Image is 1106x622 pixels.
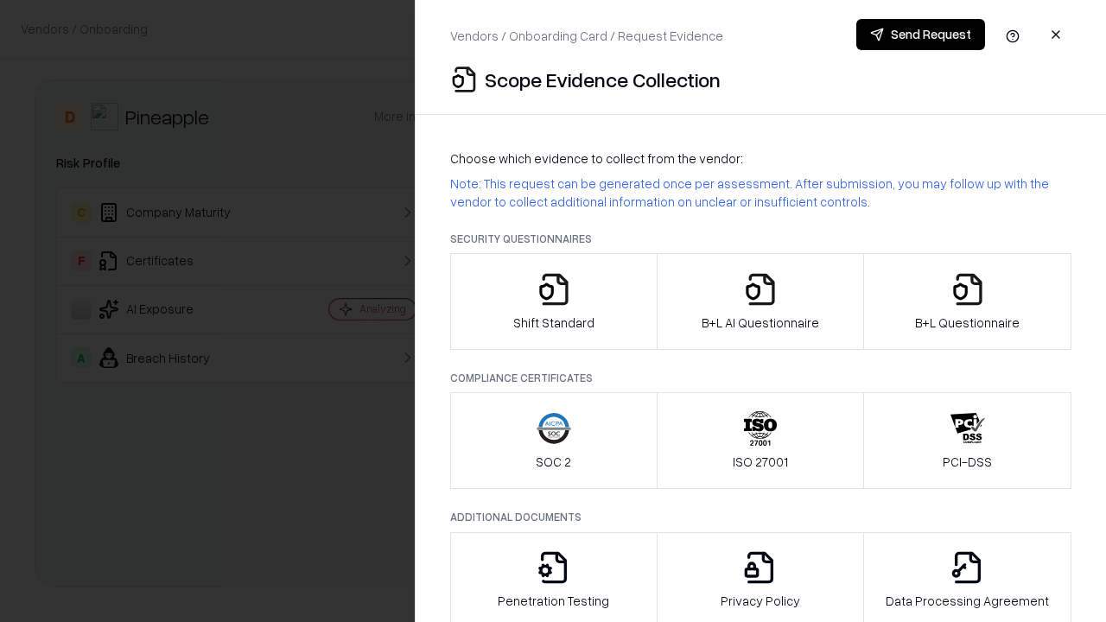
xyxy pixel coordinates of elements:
p: Vendors / Onboarding Card / Request Evidence [450,27,723,45]
p: B+L Questionnaire [915,314,1020,332]
p: Shift Standard [513,314,594,332]
button: ISO 27001 [657,392,865,489]
button: B+L AI Questionnaire [657,253,865,350]
p: Additional Documents [450,510,1071,524]
p: Data Processing Agreement [886,592,1049,610]
p: Security Questionnaires [450,232,1071,246]
p: Penetration Testing [498,592,609,610]
p: Compliance Certificates [450,371,1071,385]
p: Scope Evidence Collection [485,66,721,93]
p: B+L AI Questionnaire [702,314,819,332]
button: Shift Standard [450,253,658,350]
p: Choose which evidence to collect from the vendor: [450,149,1071,168]
p: ISO 27001 [733,453,788,471]
p: Privacy Policy [721,592,800,610]
button: PCI-DSS [863,392,1071,489]
p: Note: This request can be generated once per assessment. After submission, you may follow up with... [450,175,1071,211]
button: B+L Questionnaire [863,253,1071,350]
p: SOC 2 [536,453,571,471]
button: SOC 2 [450,392,658,489]
p: PCI-DSS [943,453,992,471]
button: Send Request [856,19,985,50]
